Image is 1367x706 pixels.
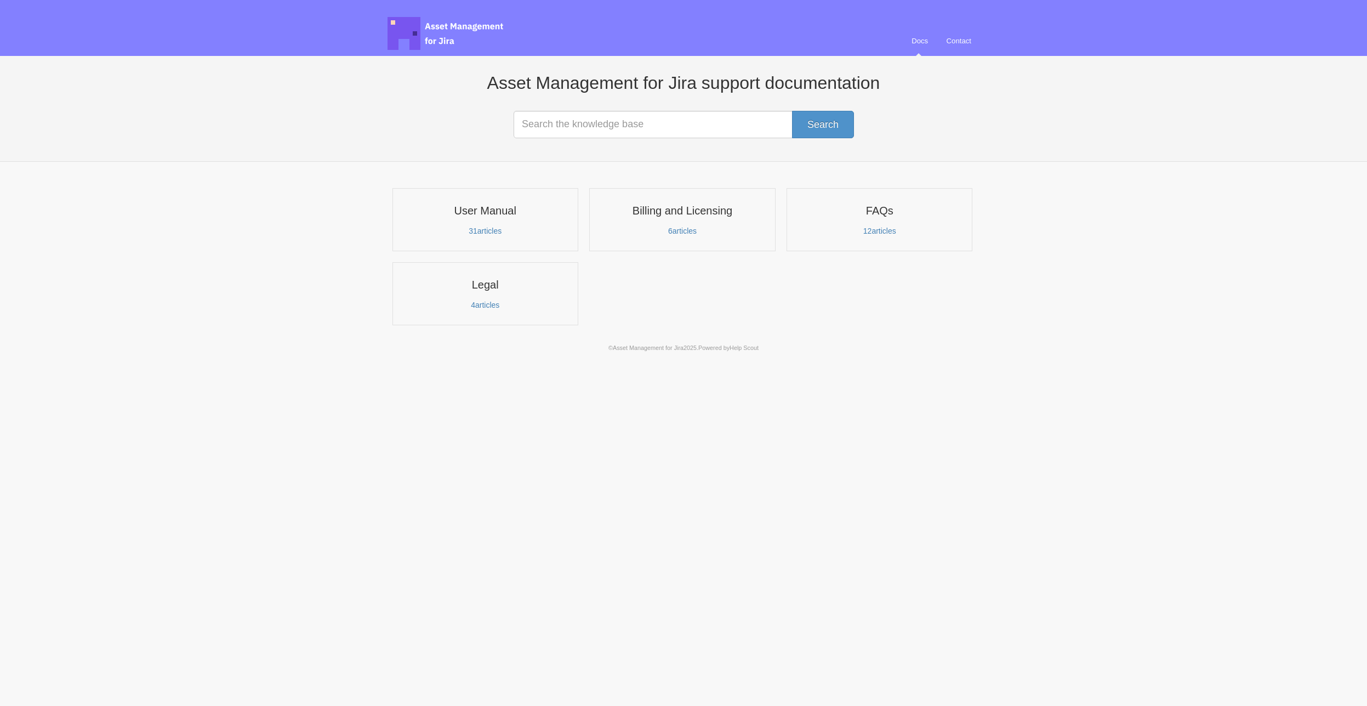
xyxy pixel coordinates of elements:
h3: Legal [400,278,571,292]
a: Asset Management for Jira [613,344,684,351]
p: articles [596,226,768,236]
p: © 2025. [388,343,979,353]
button: Search [792,111,854,138]
span: Asset Management for Jira Docs [388,17,505,50]
a: FAQs 12articles [787,188,972,251]
span: 6 [668,227,673,235]
span: 4 [471,301,475,309]
a: Contact [938,26,979,56]
a: Billing and Licensing 6articles [589,188,775,251]
a: User Manual 31articles [392,188,578,251]
p: articles [400,300,571,310]
span: 31 [469,227,477,235]
a: Legal 4articles [392,262,578,325]
span: Search [807,119,839,130]
span: 12 [863,227,872,235]
h3: FAQs [794,204,965,218]
h3: Billing and Licensing [596,204,768,218]
a: Help Scout [730,344,759,351]
p: articles [794,226,965,236]
h3: User Manual [400,204,571,218]
p: articles [400,226,571,236]
a: Docs [903,26,936,56]
input: Search the knowledge base [514,111,853,138]
span: Powered by [698,344,759,351]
